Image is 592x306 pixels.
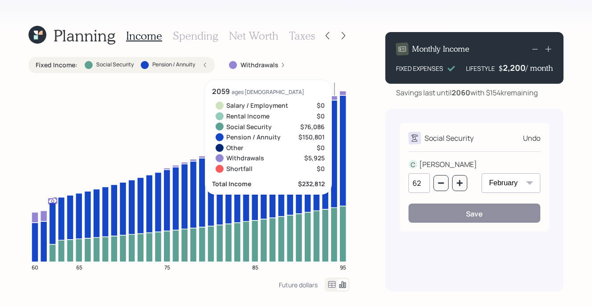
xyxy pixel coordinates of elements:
label: Fixed Income : [36,61,78,69]
button: Save [408,204,540,223]
tspan: 95 [340,263,346,271]
tspan: 60 [32,263,38,271]
div: LIFESTYLE [466,64,495,73]
tspan: 65 [76,263,82,271]
h3: Taxes [289,29,315,42]
h3: Spending [173,29,218,42]
div: Savings last until with $154k remaining [396,87,538,98]
div: Social Security [425,133,474,143]
b: 2060 [452,88,470,98]
label: Pension / Annuity [152,61,195,69]
div: FIXED EXPENSES [396,64,443,73]
div: Future dollars [279,281,318,289]
h3: Income [126,29,162,42]
h3: Net Worth [229,29,278,42]
h4: / month [526,63,553,73]
tspan: 75 [164,263,170,271]
div: C [408,160,417,169]
div: 2,200 [503,62,526,73]
div: [PERSON_NAME] [419,159,477,170]
label: Social Security [96,61,134,69]
div: Save [466,209,483,219]
h1: Planning [53,26,115,45]
h4: $ [498,63,503,73]
label: Withdrawals [241,61,278,69]
h4: Monthly Income [412,44,470,54]
div: Undo [523,133,540,143]
tspan: 85 [252,263,258,271]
